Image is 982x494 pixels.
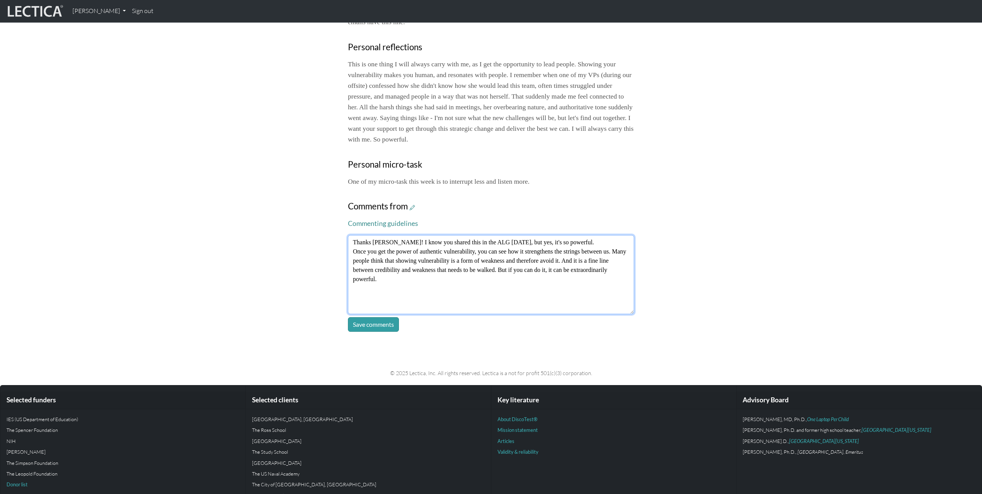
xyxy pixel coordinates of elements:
[348,42,634,53] h3: Personal reflections
[7,415,239,423] p: IES (US Department of Education)
[252,481,485,488] p: The City of [GEOGRAPHIC_DATA], [GEOGRAPHIC_DATA]
[7,459,239,467] p: The Simpson Foundation
[796,449,863,455] em: , [GEOGRAPHIC_DATA], Emeritus
[7,470,239,478] p: The Leopold Foundation
[498,416,537,422] a: About DiscoTest®
[252,448,485,456] p: The Study School
[252,470,485,478] p: The US Naval Academy
[743,415,975,423] p: [PERSON_NAME], MD, Ph.D.,
[743,426,975,434] p: [PERSON_NAME], Ph.D. and former high school teacher,
[862,427,931,433] a: [GEOGRAPHIC_DATA][US_STATE]
[246,392,491,409] div: Selected clients
[743,437,975,445] p: [PERSON_NAME].D.,
[7,426,239,434] p: The Spencer Foundation
[498,438,514,444] a: Articles
[491,392,736,409] div: Key literature
[348,201,634,212] h3: Comments from
[498,427,538,433] a: Mission statement
[6,4,63,18] img: lecticalive
[252,437,485,445] p: [GEOGRAPHIC_DATA]
[242,369,740,377] p: © 2025 Lectica, Inc. All rights reserved. Lectica is a not for profit 501(c)(3) corporation.
[69,3,129,19] a: [PERSON_NAME]
[129,3,157,19] a: Sign out
[789,438,859,444] a: [GEOGRAPHIC_DATA][US_STATE]
[7,481,28,487] a: Donor list
[348,317,399,332] button: Save comments
[348,59,634,145] p: This is one thing I will always carry with me, as I get the opportunity to lead people. Showing y...
[498,449,539,455] a: Validity & reliability
[0,392,245,409] div: Selected funders
[252,426,485,434] p: The Ross School
[252,459,485,467] p: [GEOGRAPHIC_DATA]
[348,176,634,187] p: One of my micro-task this week is to interrupt less and listen more.
[348,219,418,227] a: Commenting guidelines
[7,448,239,456] p: [PERSON_NAME]
[807,416,849,422] a: One Laptop Per Child
[348,160,634,170] h3: Personal micro-task
[736,392,982,409] div: Advisory Board
[743,448,975,456] p: [PERSON_NAME], Ph.D.
[252,415,485,423] p: [GEOGRAPHIC_DATA], [GEOGRAPHIC_DATA]
[7,437,239,445] p: NIH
